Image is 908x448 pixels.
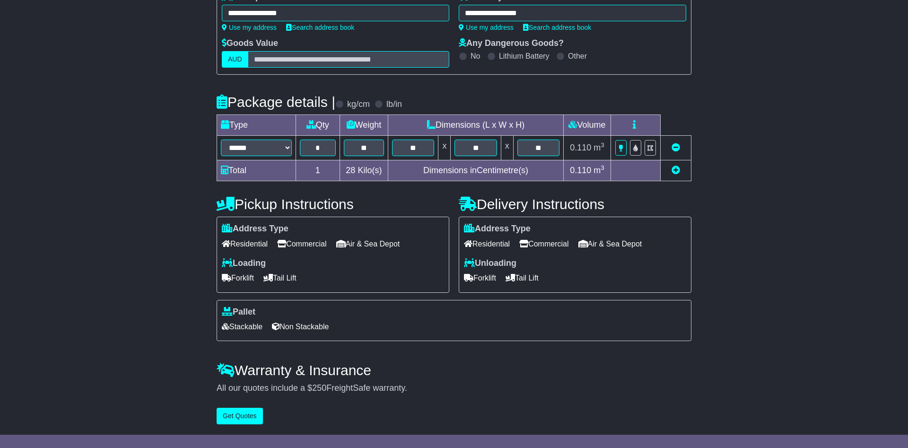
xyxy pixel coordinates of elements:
a: Remove this item [672,143,680,152]
span: 0.110 [570,166,591,175]
h4: Warranty & Insurance [217,362,691,378]
sup: 3 [601,164,604,171]
h4: Package details | [217,94,335,110]
span: Tail Lift [263,271,297,285]
h4: Pickup Instructions [217,196,449,212]
a: Add new item [672,166,680,175]
div: All our quotes include a $ FreightSafe warranty. [217,383,691,394]
td: Volume [563,115,611,136]
span: 0.110 [570,143,591,152]
label: AUD [222,51,248,68]
a: Use my address [222,24,277,31]
span: Stackable [222,319,262,334]
sup: 3 [601,141,604,149]
label: Goods Value [222,38,278,49]
label: Pallet [222,307,255,317]
span: Tail Lift [506,271,539,285]
button: Get Quotes [217,408,263,424]
a: Search address book [523,24,591,31]
label: kg/cm [347,99,370,110]
td: Dimensions in Centimetre(s) [388,160,564,181]
td: Total [217,160,296,181]
td: x [501,136,513,160]
label: Address Type [222,224,288,234]
h4: Delivery Instructions [459,196,691,212]
span: m [594,166,604,175]
a: Use my address [459,24,514,31]
td: Weight [340,115,388,136]
span: Non Stackable [272,319,329,334]
span: m [594,143,604,152]
a: Search address book [286,24,354,31]
span: 250 [312,383,326,393]
td: Qty [296,115,340,136]
span: Air & Sea Depot [578,237,642,251]
label: Address Type [464,224,531,234]
td: Dimensions (L x W x H) [388,115,564,136]
span: Residential [464,237,510,251]
span: Commercial [277,237,326,251]
span: 28 [346,166,355,175]
label: Loading [222,258,266,269]
span: Forklift [222,271,254,285]
td: 1 [296,160,340,181]
td: Kilo(s) [340,160,388,181]
label: lb/in [386,99,402,110]
label: No [471,52,480,61]
label: Lithium Battery [499,52,550,61]
label: Unloading [464,258,516,269]
span: Forklift [464,271,496,285]
span: Residential [222,237,268,251]
td: Type [217,115,296,136]
label: Other [568,52,587,61]
span: Air & Sea Depot [336,237,400,251]
label: Any Dangerous Goods? [459,38,564,49]
span: Commercial [519,237,568,251]
td: x [438,136,451,160]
